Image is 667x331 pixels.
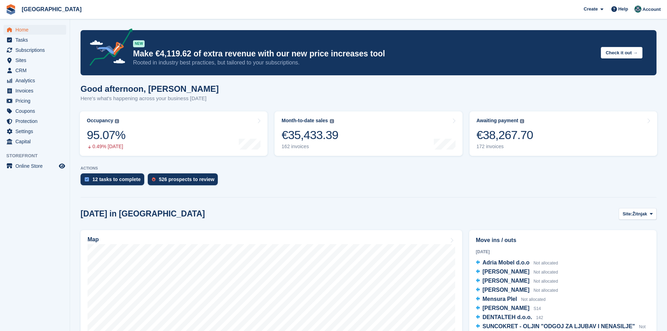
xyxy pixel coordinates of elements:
[482,305,529,311] span: [PERSON_NAME]
[133,59,595,67] p: Rooted in industry best practices, but tailored to your subscriptions.
[84,28,133,68] img: price-adjustments-announcement-icon-8257ccfd72463d97f412b2fc003d46551f7dbcb40ab6d574587a9cd5c0d94...
[15,106,57,116] span: Coupons
[477,144,533,150] div: 172 invoices
[88,236,99,243] h2: Map
[618,6,628,13] span: Help
[482,278,529,284] span: [PERSON_NAME]
[4,106,66,116] a: menu
[476,304,541,313] a: [PERSON_NAME] S14
[87,118,113,124] div: Occupancy
[476,313,543,322] a: DENTALTEH d.o.o. 142
[476,277,558,286] a: [PERSON_NAME] Not allocated
[520,119,524,123] img: icon-info-grey-7440780725fd019a000dd9b08b2336e03edf1995a4989e88bcd33f0948082b44.svg
[4,161,66,171] a: menu
[4,55,66,65] a: menu
[4,137,66,146] a: menu
[133,49,595,59] p: Make €4,119.62 of extra revenue with our new price increases tool
[81,95,219,103] p: Here's what's happening across your business [DATE]
[634,6,641,13] img: Željko Gobac
[87,144,125,150] div: 0.49% [DATE]
[476,295,546,304] a: Mensura Plel Not allocated
[19,4,84,15] a: [GEOGRAPHIC_DATA]
[534,306,541,311] span: S14
[4,25,66,35] a: menu
[470,111,657,156] a: Awaiting payment €38,267.70 172 invoices
[534,270,558,275] span: Not allocated
[619,208,656,220] button: Site: Žitnjak
[623,211,632,218] span: Site:
[482,269,529,275] span: [PERSON_NAME]
[15,65,57,75] span: CRM
[4,116,66,126] a: menu
[15,126,57,136] span: Settings
[15,86,57,96] span: Invoices
[81,209,205,219] h2: [DATE] in [GEOGRAPHIC_DATA]
[15,55,57,65] span: Sites
[81,84,219,94] h1: Good afternoon, [PERSON_NAME]
[15,161,57,171] span: Online Store
[15,116,57,126] span: Protection
[81,166,656,171] p: ACTIONS
[4,65,66,75] a: menu
[477,128,533,142] div: €38,267.70
[477,118,519,124] div: Awaiting payment
[92,177,141,182] div: 12 tasks to complete
[476,268,558,277] a: [PERSON_NAME] Not allocated
[4,45,66,55] a: menu
[115,119,119,123] img: icon-info-grey-7440780725fd019a000dd9b08b2336e03edf1995a4989e88bcd33f0948082b44.svg
[58,162,66,170] a: Preview store
[476,286,558,295] a: [PERSON_NAME] Not allocated
[330,119,334,123] img: icon-info-grey-7440780725fd019a000dd9b08b2336e03edf1995a4989e88bcd33f0948082b44.svg
[275,111,462,156] a: Month-to-date sales €35,433.39 162 invoices
[476,236,650,244] h2: Move ins / outs
[15,76,57,85] span: Analytics
[476,258,558,268] a: Adria Mobel d.o.o Not allocated
[282,118,328,124] div: Month-to-date sales
[521,297,546,302] span: Not allocated
[584,6,598,13] span: Create
[4,96,66,106] a: menu
[642,6,661,13] span: Account
[534,288,558,293] span: Not allocated
[15,137,57,146] span: Capital
[4,126,66,136] a: menu
[4,35,66,45] a: menu
[15,25,57,35] span: Home
[601,47,642,58] button: Check it out →
[4,76,66,85] a: menu
[482,323,635,329] span: SUNCOKRET - OLJIN "ODGOJ ZA LJUBAV I NENASILJE"
[133,40,145,47] div: NEW
[536,315,543,320] span: 142
[15,96,57,106] span: Pricing
[148,173,222,189] a: 526 prospects to review
[476,249,650,255] div: [DATE]
[632,211,647,218] span: Žitnjak
[534,261,558,266] span: Not allocated
[6,4,16,15] img: stora-icon-8386f47178a22dfd0bd8f6a31ec36ba5ce8667c1dd55bd0f319d3a0aa187defe.svg
[81,173,148,189] a: 12 tasks to complete
[482,287,529,293] span: [PERSON_NAME]
[482,260,529,266] span: Adria Mobel d.o.o
[15,35,57,45] span: Tasks
[482,314,532,320] span: DENTALTEH d.o.o.
[282,144,338,150] div: 162 invoices
[152,177,155,181] img: prospect-51fa495bee0391a8d652442698ab0144808aea92771e9ea1ae160a38d050c398.svg
[6,152,70,159] span: Storefront
[282,128,338,142] div: €35,433.39
[4,86,66,96] a: menu
[85,177,89,181] img: task-75834270c22a3079a89374b754ae025e5fb1db73e45f91037f5363f120a921f8.svg
[534,279,558,284] span: Not allocated
[159,177,215,182] div: 526 prospects to review
[80,111,268,156] a: Occupancy 95.07% 0.49% [DATE]
[482,296,517,302] span: Mensura Plel
[87,128,125,142] div: 95.07%
[15,45,57,55] span: Subscriptions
